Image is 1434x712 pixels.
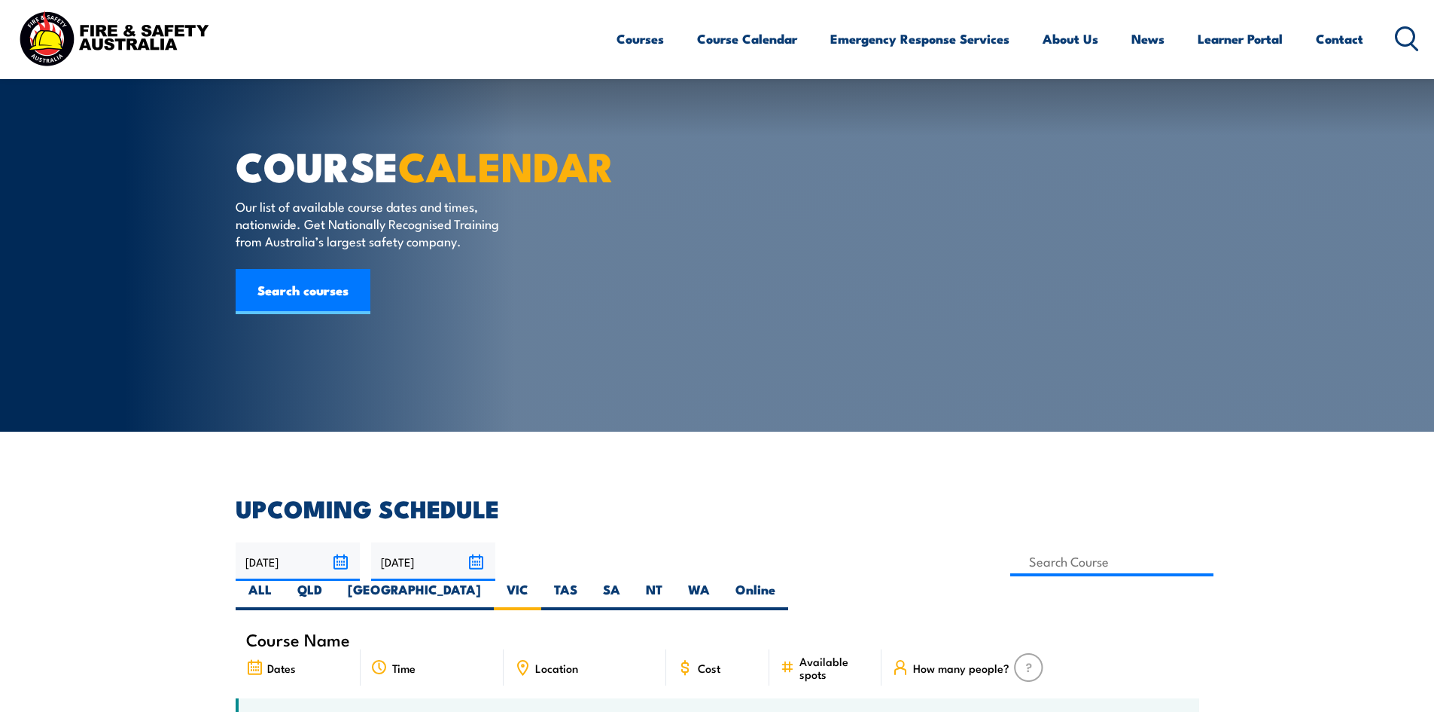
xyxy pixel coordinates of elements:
a: Contact [1316,19,1363,59]
a: Emergency Response Services [830,19,1009,59]
label: QLD [285,581,335,610]
a: News [1131,19,1165,59]
span: Cost [698,662,720,674]
a: About Us [1043,19,1098,59]
label: WA [675,581,723,610]
label: Online [723,581,788,610]
input: Search Course [1010,547,1214,576]
input: To date [371,542,495,581]
strong: CALENDAR [398,133,614,196]
label: [GEOGRAPHIC_DATA] [335,581,494,610]
p: Our list of available course dates and times, nationwide. Get Nationally Recognised Training from... [236,197,510,250]
a: Learner Portal [1198,19,1283,59]
span: Dates [267,662,296,674]
span: Course Name [246,633,350,646]
label: TAS [541,581,590,610]
span: Time [392,662,416,674]
label: ALL [236,581,285,610]
label: SA [590,581,633,610]
a: Search courses [236,269,370,314]
a: Courses [617,19,664,59]
label: VIC [494,581,541,610]
span: How many people? [913,662,1009,674]
span: Location [535,662,578,674]
input: From date [236,542,360,581]
h1: COURSE [236,148,607,183]
h2: UPCOMING SCHEDULE [236,497,1199,518]
a: Course Calendar [697,19,797,59]
label: NT [633,581,675,610]
span: Available spots [799,655,871,680]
